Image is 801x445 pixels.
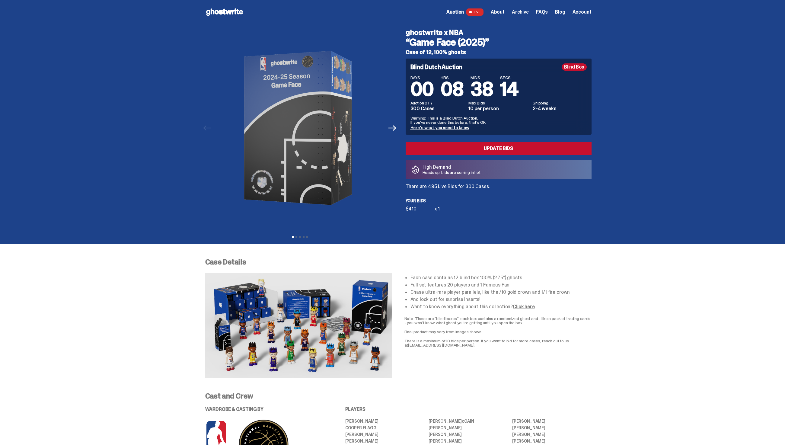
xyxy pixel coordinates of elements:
li: Full set features 20 players and 1 Famous Fan [410,283,592,287]
span: MINS [471,75,493,80]
dt: Shipping [533,101,587,105]
a: Here's what you need to know [410,125,469,130]
li: Want to know everything about this collection? . [410,304,592,309]
button: View slide 1 [292,236,294,238]
span: LIVE [466,8,483,16]
li: [PERSON_NAME] [345,432,425,437]
h4: Blind Dutch Auction [410,64,462,70]
dd: 300 Cases [410,106,465,111]
div: $410 [406,206,435,211]
button: View slide 5 [306,236,308,238]
p: Note: These are "blind boxes”: each box contains a randomized ghost and - like a pack of trading ... [404,316,592,325]
p: Cast and Crew [205,392,592,400]
li: [PERSON_NAME] CAIN [429,419,508,423]
p: PLAYERS [345,407,592,412]
li: [PERSON_NAME] [512,439,592,443]
a: Archive [512,10,529,14]
li: [PERSON_NAME] [345,419,425,423]
li: [PERSON_NAME] [429,432,508,437]
span: Auction [446,10,464,14]
p: Your bids [406,199,592,203]
dd: 2-4 weeks [533,106,587,111]
li: Chase ultra-rare player parallels, like the /10 gold crown and 1/1 fire crown [410,290,592,295]
li: And look out for surprise inserts! [410,297,592,302]
button: View slide 3 [299,236,301,238]
p: High Demand [423,165,481,170]
h4: ghostwrite x NBA [406,29,592,36]
h5: Case of 12, 100% ghosts [406,50,592,55]
li: [PERSON_NAME] [429,426,508,430]
li: [PERSON_NAME] [512,432,592,437]
dt: Max Bids [468,101,529,105]
span: 08 [441,77,463,102]
dd: 10 per person [468,106,529,111]
a: Auction LIVE [446,8,483,16]
li: [PERSON_NAME] [429,439,508,443]
span: HRS [441,75,463,80]
span: SECS [500,75,519,80]
p: Final product may vary from images shown. [404,330,592,334]
button: View slide 4 [303,236,305,238]
p: Case Details [205,258,592,266]
button: View slide 2 [295,236,297,238]
li: Each case contains 12 blind box 100% (2.75”) ghosts [410,275,592,280]
p: There is a maximum of 10 bids per person. If you want to bid for more cases, reach out to us at . [404,339,592,347]
span: 00 [410,77,434,102]
p: WARDROBE & CASTING BY [205,407,328,412]
span: 38 [471,77,493,102]
button: Next [386,121,399,135]
img: NBA-Case-Details.png [205,273,392,378]
li: [PERSON_NAME] [512,419,592,423]
p: Heads up: bids are coming in hot [423,170,481,174]
img: NBA-Hero-1.png [217,24,383,232]
li: Cooper Flagg [345,426,425,430]
a: [EMAIL_ADDRESS][DOMAIN_NAME] [408,342,474,348]
p: There are 495 Live Bids for 300 Cases. [406,184,592,189]
li: [PERSON_NAME] [512,426,592,430]
div: Blind Box [562,63,587,71]
a: Click here [513,303,535,310]
a: FAQs [536,10,548,14]
dt: Auction QTY [410,101,465,105]
div: x 1 [435,206,440,211]
p: Warning: This is a Blind Dutch Auction. If you’ve never done this before, that’s OK. [410,116,587,124]
a: Update Bids [406,142,592,155]
span: c [462,418,464,424]
span: DAYS [410,75,434,80]
li: [PERSON_NAME] [345,439,425,443]
span: 14 [500,77,519,102]
a: Blog [555,10,565,14]
a: Account [573,10,592,14]
h3: “Game Face (2025)” [406,37,592,47]
a: About [491,10,505,14]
